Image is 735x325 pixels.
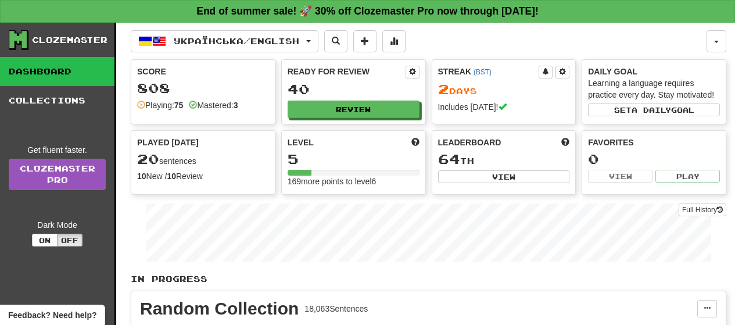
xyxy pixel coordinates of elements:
span: 20 [137,151,159,167]
strong: End of summer sale! 🚀 30% off Clozemaster Pro now through [DATE]! [196,5,539,17]
strong: 3 [234,101,238,110]
p: In Progress [131,273,726,285]
div: Favorites [588,137,720,148]
span: Open feedback widget [8,309,96,321]
span: 64 [438,151,460,167]
div: Streak [438,66,539,77]
a: ClozemasterPro [9,159,106,190]
div: Playing: [137,99,183,111]
span: This week in points, UTC [561,137,569,148]
div: Daily Goal [588,66,720,77]
button: Full History [679,203,726,216]
div: Get fluent faster. [9,144,106,156]
div: Includes [DATE]! [438,101,570,113]
strong: 10 [137,172,146,181]
button: Play [655,170,720,183]
strong: 75 [174,101,184,110]
span: a daily [632,106,671,114]
div: 0 [588,152,720,166]
button: Review [288,101,420,118]
button: Українська/English [131,30,318,52]
button: Seta dailygoal [588,103,720,116]
div: 18,063 Sentences [304,303,368,315]
div: sentences [137,152,269,167]
a: (BST) [474,68,492,76]
span: Leaderboard [438,137,501,148]
span: Played [DATE] [137,137,199,148]
div: 5 [288,152,420,166]
button: Search sentences [324,30,347,52]
span: 2 [438,81,449,97]
div: New / Review [137,170,269,182]
div: 808 [137,81,269,95]
button: View [588,170,652,183]
button: View [438,170,570,183]
button: Off [57,234,83,247]
span: Level [288,137,314,148]
div: Learning a language requires practice every day. Stay motivated! [588,77,720,101]
div: Mastered: [189,99,238,111]
button: On [32,234,58,247]
span: Score more points to level up [411,137,420,148]
div: Dark Mode [9,219,106,231]
div: Random Collection [140,300,299,317]
div: 169 more points to level 6 [288,176,420,187]
div: Day s [438,82,570,97]
span: Українська / English [174,36,299,46]
div: Ready for Review [288,66,406,77]
div: Score [137,66,269,77]
div: Clozemaster [32,34,107,46]
button: Add sentence to collection [353,30,377,52]
button: More stats [382,30,406,52]
div: 40 [288,82,420,97]
div: th [438,152,570,167]
strong: 10 [167,172,176,181]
